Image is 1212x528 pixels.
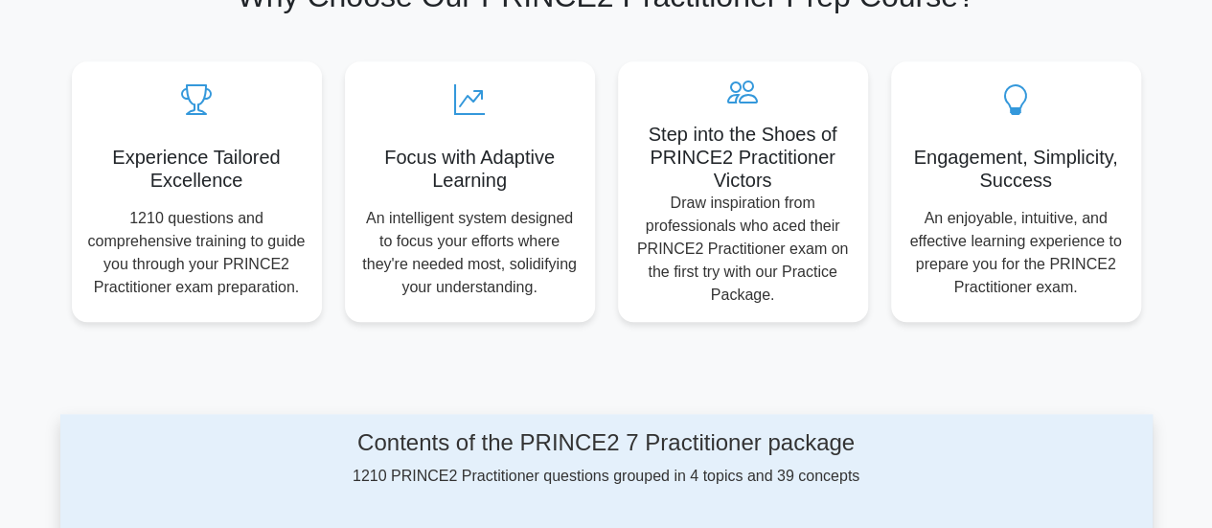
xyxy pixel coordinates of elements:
p: An intelligent system designed to focus your efforts where they're needed most, solidifying your ... [360,207,580,299]
div: 1210 PRINCE2 Practitioner questions grouped in 4 topics and 39 concepts [219,429,993,488]
p: Draw inspiration from professionals who aced their PRINCE2 Practitioner exam on the first try wit... [633,192,853,307]
p: 1210 questions and comprehensive training to guide you through your PRINCE2 Practitioner exam pre... [87,207,307,299]
h5: Step into the Shoes of PRINCE2 Practitioner Victors [633,123,853,192]
h5: Engagement, Simplicity, Success [906,146,1126,192]
h4: Contents of the PRINCE2 7 Practitioner package [219,429,993,457]
h5: Experience Tailored Excellence [87,146,307,192]
h5: Focus with Adaptive Learning [360,146,580,192]
p: An enjoyable, intuitive, and effective learning experience to prepare you for the PRINCE2 Practit... [906,207,1126,299]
